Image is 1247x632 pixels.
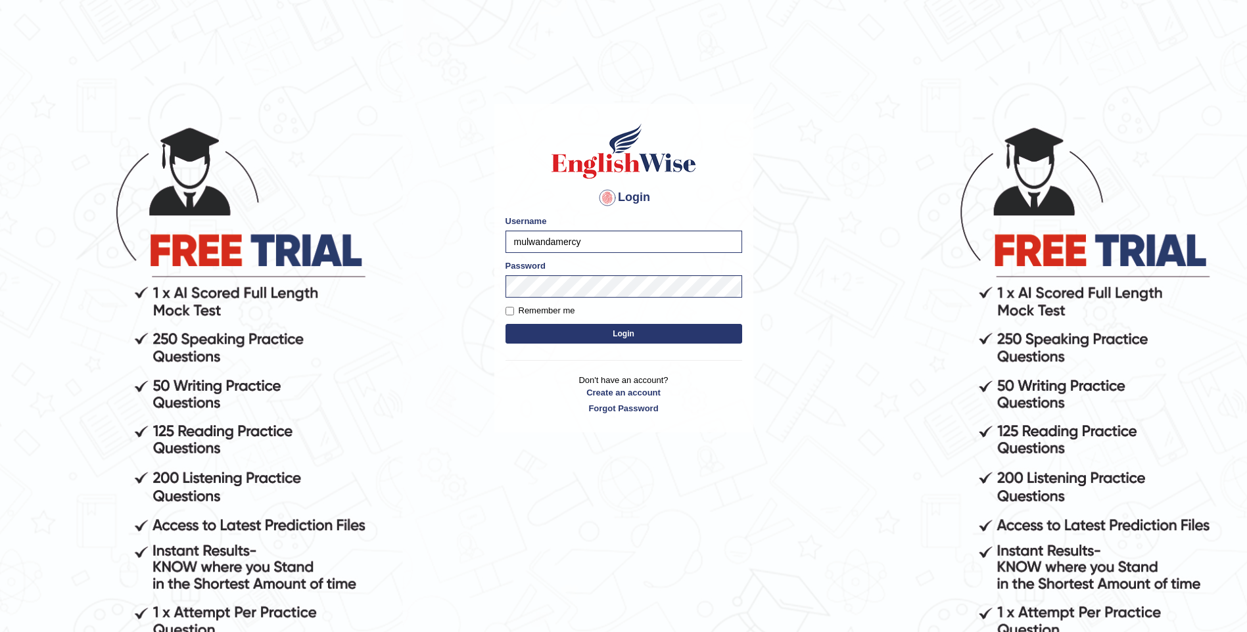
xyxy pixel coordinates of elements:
[506,374,742,415] p: Don't have an account?
[506,187,742,208] h4: Login
[506,215,547,227] label: Username
[506,304,575,317] label: Remember me
[549,122,699,181] img: Logo of English Wise sign in for intelligent practice with AI
[506,307,514,315] input: Remember me
[506,386,742,399] a: Create an account
[506,402,742,415] a: Forgot Password
[506,260,546,272] label: Password
[506,324,742,344] button: Login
